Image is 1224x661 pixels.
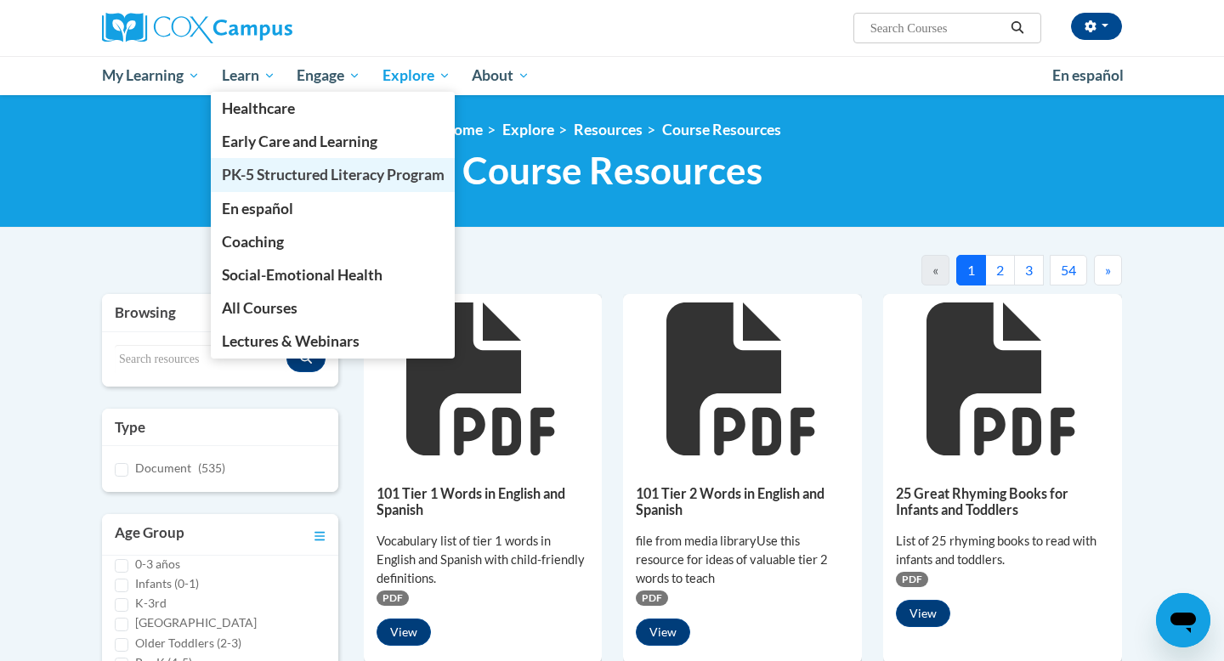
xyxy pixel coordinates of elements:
[896,600,950,627] button: View
[377,532,590,588] div: Vocabulary list of tier 1 words in English and Spanish with child-friendly definitions.
[377,619,431,646] button: View
[377,590,409,606] span: PDF
[211,325,456,358] a: Lectures & Webinars
[1156,593,1210,647] iframe: Button to launch messaging window
[211,56,286,95] a: Learn
[462,56,541,95] a: About
[574,121,643,138] a: Resources
[102,13,425,43] a: Cox Campus
[371,56,462,95] a: Explore
[1050,255,1087,285] button: 54
[76,56,1147,95] div: Main menu
[1041,58,1135,93] a: En español
[222,133,377,150] span: Early Care and Learning
[211,158,456,191] a: PK-5 Structured Literacy Program
[636,619,690,646] button: View
[115,302,326,323] h3: Browsing
[115,417,326,438] h3: Type
[102,13,292,43] img: Cox Campus
[896,532,1109,569] div: List of 25 rhyming books to read with infants and toddlers.
[443,121,483,138] a: Home
[211,225,456,258] a: Coaching
[314,523,326,546] a: Toggle collapse
[869,18,1005,38] input: Search Courses
[1052,66,1124,84] span: En español
[222,200,293,218] span: En español
[896,572,928,587] span: PDF
[135,634,241,653] label: Older Toddlers (2-3)
[135,460,191,475] span: Document
[286,345,326,372] button: Search resources
[985,255,1015,285] button: 2
[222,299,297,317] span: All Courses
[636,485,849,518] h5: 101 Tier 2 Words in English and Spanish
[662,121,781,138] a: Course Resources
[1071,13,1122,40] button: Account Settings
[211,258,456,291] a: Social-Emotional Health
[286,56,371,95] a: Engage
[636,532,849,588] div: file from media libraryUse this resource for ideas of valuable tier 2 words to teach
[115,523,184,546] h3: Age Group
[462,148,762,193] span: Course Resources
[211,192,456,225] a: En español
[222,233,284,251] span: Coaching
[91,56,211,95] a: My Learning
[102,65,200,86] span: My Learning
[135,613,257,632] label: [GEOGRAPHIC_DATA]
[896,485,1109,518] h5: 25 Great Rhyming Books for Infants and Toddlers
[135,594,167,613] label: K-3rd
[297,65,360,86] span: Engage
[502,121,554,138] a: Explore
[1014,255,1044,285] button: 3
[211,92,456,125] a: Healthcare
[956,255,986,285] button: 1
[222,266,382,284] span: Social-Emotional Health
[222,99,295,117] span: Healthcare
[1005,18,1030,38] button: Search
[115,345,286,374] input: Search resources
[211,291,456,325] a: All Courses
[222,166,445,184] span: PK-5 Structured Literacy Program
[1105,262,1111,278] span: »
[211,125,456,158] a: Early Care and Learning
[135,555,180,573] label: 0-3 años
[1094,255,1122,285] button: Next
[198,460,225,475] span: (535)
[222,65,275,86] span: Learn
[472,65,530,86] span: About
[135,574,199,593] label: Infants (0-1)
[377,485,590,518] h5: 101 Tier 1 Words in English and Spanish
[743,255,1122,285] nav: Pagination Navigation
[222,332,360,350] span: Lectures & Webinars
[382,65,450,86] span: Explore
[636,590,668,606] span: PDF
